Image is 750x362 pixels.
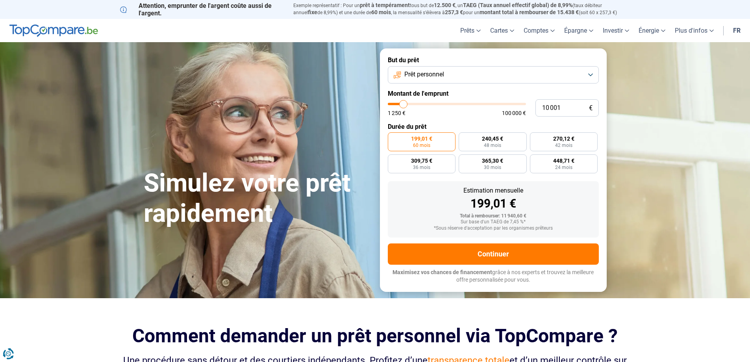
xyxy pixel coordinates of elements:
[555,165,572,170] span: 24 mois
[728,19,745,42] a: fr
[480,9,579,15] span: montant total à rembourser de 15.438 €
[553,136,574,141] span: 270,12 €
[555,143,572,148] span: 42 mois
[413,143,430,148] span: 60 mois
[388,90,599,97] label: Montant de l'emprunt
[120,325,630,347] h2: Comment demander un prêt personnel via TopCompare ?
[394,226,593,231] div: *Sous réserve d'acceptation par les organismes prêteurs
[360,2,410,8] span: prêt à tempérament
[388,243,599,265] button: Continuer
[519,19,559,42] a: Comptes
[482,158,503,163] span: 365,30 €
[394,198,593,210] div: 199,01 €
[120,2,284,17] p: Attention, emprunter de l'argent coûte aussi de l'argent.
[434,2,456,8] span: 12.500 €
[445,9,463,15] span: 257,3 €
[293,2,630,16] p: Exemple représentatif : Pour un tous but de , un (taux débiteur annuel de 8,99%) et une durée de ...
[463,2,572,8] span: TAEG (Taux annuel effectif global) de 8,99%
[411,158,432,163] span: 309,75 €
[670,19,719,42] a: Plus d'infos
[9,24,98,37] img: TopCompare
[553,158,574,163] span: 448,71 €
[388,66,599,84] button: Prêt personnel
[456,19,485,42] a: Prêts
[634,19,670,42] a: Énergie
[411,136,432,141] span: 199,01 €
[482,136,503,141] span: 240,45 €
[502,110,526,116] span: 100 000 €
[371,9,391,15] span: 60 mois
[393,269,492,275] span: Maximisez vos chances de financement
[388,123,599,130] label: Durée du prêt
[388,110,406,116] span: 1 250 €
[484,143,501,148] span: 48 mois
[485,19,519,42] a: Cartes
[404,70,444,79] span: Prêt personnel
[388,269,599,284] p: grâce à nos experts et trouvez la meilleure offre personnalisée pour vous.
[144,168,370,229] h1: Simulez votre prêt rapidement
[413,165,430,170] span: 36 mois
[598,19,634,42] a: Investir
[308,9,317,15] span: fixe
[589,105,593,111] span: €
[388,56,599,64] label: But du prêt
[394,213,593,219] div: Total à rembourser: 11 940,60 €
[484,165,501,170] span: 30 mois
[559,19,598,42] a: Épargne
[394,219,593,225] div: Sur base d'un TAEG de 7,45 %*
[394,187,593,194] div: Estimation mensuelle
